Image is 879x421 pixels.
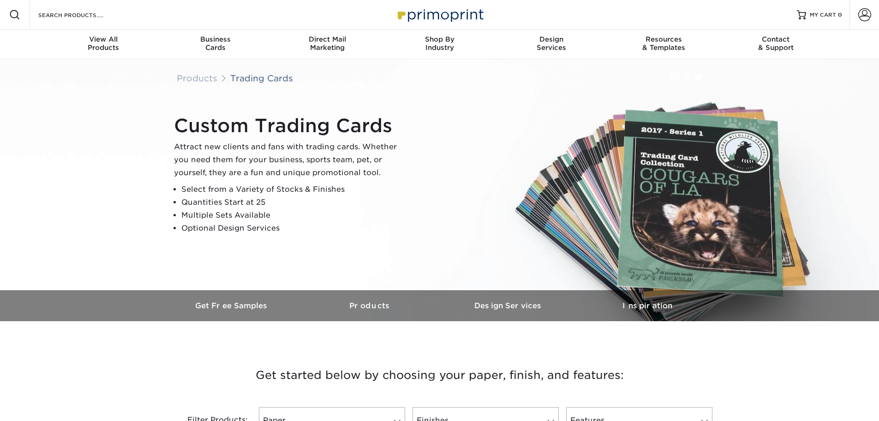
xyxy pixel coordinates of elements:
[810,11,836,19] span: MY CART
[383,30,496,59] a: Shop ByIndustry
[720,35,832,52] div: & Support
[440,290,578,321] a: Design Services
[48,35,160,43] span: View All
[301,290,440,321] a: Products
[271,30,383,59] a: Direct MailMarketing
[163,290,301,321] a: Get Free Samples
[177,73,217,83] a: Products
[383,35,496,43] span: Shop By
[181,183,405,196] li: Select from a Variety of Stocks & Finishes
[163,301,301,310] h3: Get Free Samples
[181,196,405,209] li: Quantities Start at 25
[496,30,608,59] a: DesignServices
[720,30,832,59] a: Contact& Support
[496,35,608,43] span: Design
[159,35,271,43] span: Business
[174,140,405,179] p: Attract new clients and fans with trading cards. Whether you need them for your business, sports ...
[37,9,127,20] input: SEARCH PRODUCTS.....
[838,12,842,18] span: 0
[181,209,405,222] li: Multiple Sets Available
[394,5,486,24] img: Primoprint
[720,35,832,43] span: Contact
[181,222,405,235] li: Optional Design Services
[496,35,608,52] div: Services
[301,301,440,310] h3: Products
[230,73,293,83] a: Trading Cards
[440,301,578,310] h3: Design Services
[271,35,383,43] span: Direct Mail
[608,35,720,43] span: Resources
[174,115,405,137] h1: Custom Trading Cards
[48,30,160,59] a: View AllProducts
[383,35,496,52] div: Industry
[608,30,720,59] a: Resources& Templates
[578,290,717,321] a: Inspiration
[578,301,717,310] h3: Inspiration
[608,35,720,52] div: & Templates
[48,35,160,52] div: Products
[159,35,271,52] div: Cards
[159,30,271,59] a: BusinessCards
[271,35,383,52] div: Marketing
[170,354,710,396] h3: Get started below by choosing your paper, finish, and features:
